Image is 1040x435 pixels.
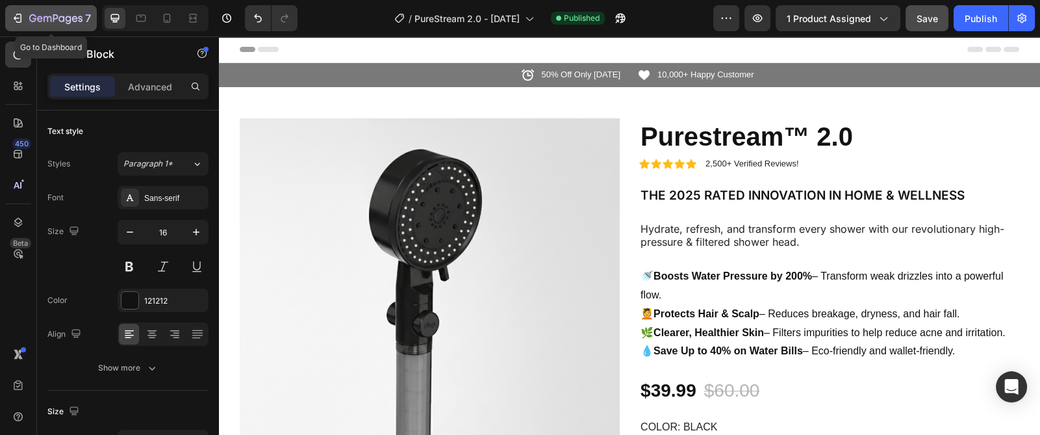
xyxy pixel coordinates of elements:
button: 1 product assigned [776,5,900,31]
div: Publish [965,12,997,25]
p: 🌿 – Filters impurities to help reduce acne and irritation. [422,287,799,306]
p: Text Block [63,46,173,62]
div: Align [47,326,84,343]
button: Publish [954,5,1008,31]
div: $39.99 [420,341,479,367]
button: Save [906,5,948,31]
div: Beta [10,238,31,248]
iframe: Design area [219,36,1040,435]
h1: Purestream™ 2.0 [420,82,800,118]
span: PureStream 2.0 - [DATE] [414,12,520,25]
strong: Boosts Water Pressure by 200% [435,234,593,245]
span: 1 product assigned [787,12,871,25]
p: 7 [85,10,91,26]
p: 💧 – Eco-friendly and wallet-friendly. [422,306,799,324]
span: Published [564,12,600,24]
button: Paragraph 1* [118,152,209,176]
div: Open Intercom Messenger [996,371,1027,402]
div: Color [47,295,68,306]
div: Text style [47,125,83,137]
div: Font [47,192,64,204]
span: Save [917,13,938,24]
div: Styles [47,158,70,170]
p: Hydrate, refresh, and transform every shower with our revolutionary high-pressure & filtered show... [422,186,799,213]
strong: Clearer, Healthier Skin [435,291,545,302]
div: Sans-serif [144,192,205,204]
p: 2,500+ Verified Reviews! [487,122,579,133]
p: Advanced [128,80,172,94]
div: 450 [12,138,31,149]
p: THE 2025 RATED INNOVATION IN HOME & WELLNESS [422,152,799,168]
strong: Protects Hair & Scalp [435,272,540,283]
p: 🚿 – Transform weak drizzles into a powerful flow. [422,231,799,269]
button: Show more [47,356,209,380]
div: 121212 [144,295,205,307]
span: Paragraph 1* [123,158,173,170]
span: / [409,12,412,25]
div: Undo/Redo [245,5,298,31]
legend: Color: Black [420,383,500,399]
p: Settings [64,80,101,94]
button: 7 [5,5,97,31]
div: Show more [98,362,159,375]
p: 💆 – Reduces breakage, dryness, and hair fall. [422,269,799,287]
strong: Save Up to 40% on Water Bills [435,309,584,320]
div: Size [47,403,82,421]
div: Size [47,223,82,241]
div: $60.00 [484,341,542,367]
